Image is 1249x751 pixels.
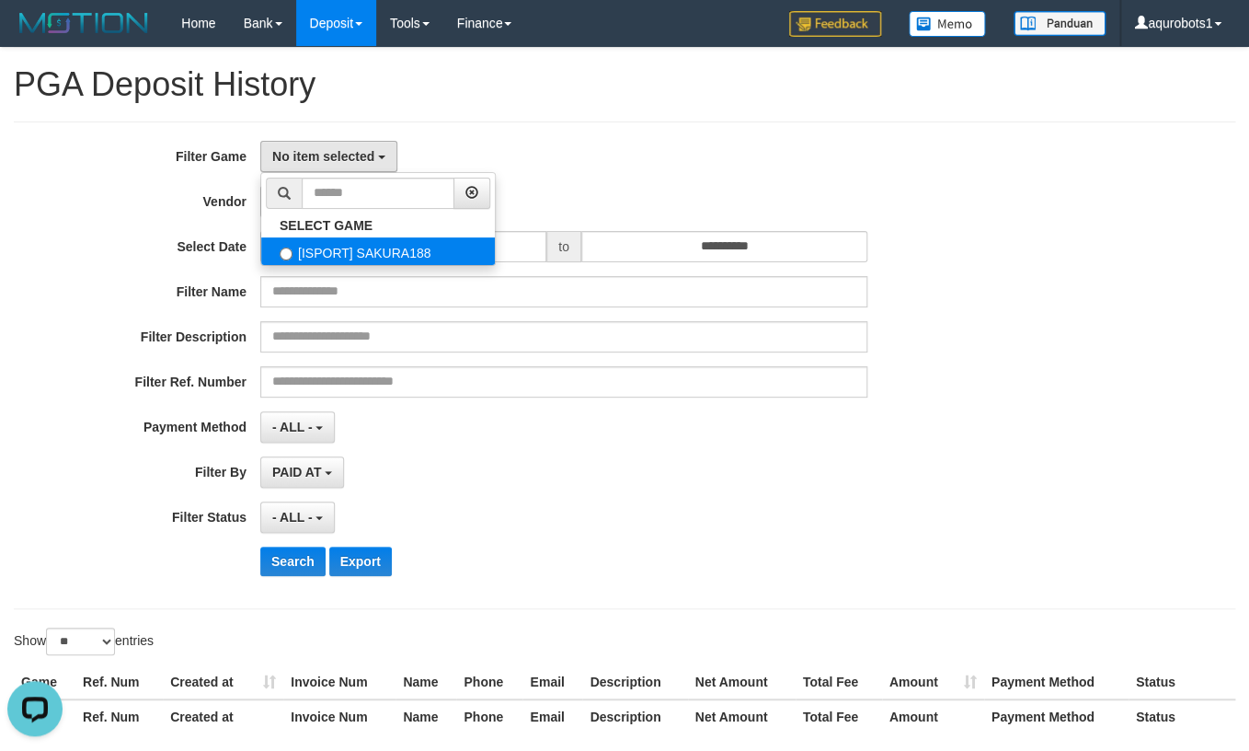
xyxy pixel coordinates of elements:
th: Description [582,665,687,699]
span: PAID AT [272,465,321,479]
th: Total Fee [796,665,882,699]
th: Invoice Num [283,699,395,734]
th: Description [582,699,687,734]
h1: PGA Deposit History [14,66,1235,103]
span: No item selected [272,149,374,164]
th: Ref. Num [75,699,163,734]
th: Amount [882,699,984,734]
img: MOTION_logo.png [14,9,154,37]
th: Created at [163,665,283,699]
label: Show entries [14,628,154,655]
input: [ISPORT] SAKURA188 [280,248,292,260]
th: Status [1129,699,1235,734]
th: Game [14,665,75,699]
th: Email [522,699,582,734]
button: Open LiveChat chat widget [7,7,63,63]
th: Payment Method [984,665,1129,699]
th: Payment Method [984,699,1129,734]
th: Created at [163,699,283,734]
span: - ALL - [272,420,313,434]
th: Net Amount [688,699,796,734]
th: Ref. Num [75,665,163,699]
button: - ALL - [260,411,335,443]
th: Email [522,665,582,699]
th: Net Amount [688,665,796,699]
th: Total Fee [796,699,882,734]
button: Export [329,547,392,576]
th: Name [395,665,456,699]
button: Search [260,547,326,576]
span: to [546,231,581,262]
select: Showentries [46,628,115,655]
th: Invoice Num [283,665,395,699]
img: Button%20Memo.svg [909,11,986,37]
b: SELECT GAME [280,218,372,233]
a: SELECT GAME [261,214,495,237]
th: Phone [456,699,522,734]
img: panduan.png [1014,11,1106,36]
button: PAID AT [260,456,344,488]
label: [ISPORT] SAKURA188 [261,237,495,265]
span: - ALL - [272,510,313,525]
button: - ALL - [260,502,335,533]
th: Name [395,699,456,734]
button: No item selected [260,141,397,172]
th: Status [1129,665,1235,699]
img: Feedback.jpg [789,11,881,37]
th: Phone [456,665,522,699]
th: Amount [882,665,984,699]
